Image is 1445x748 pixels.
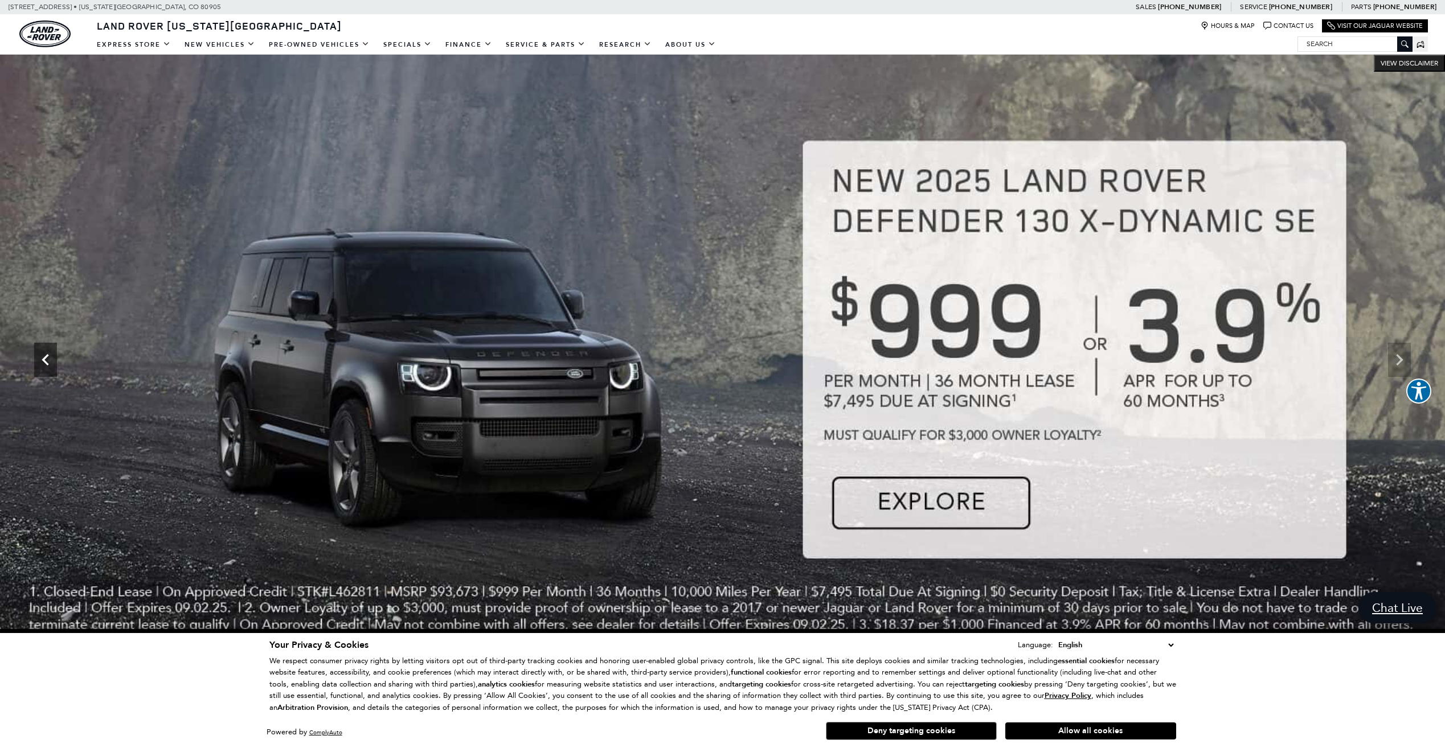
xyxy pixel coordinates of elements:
[1018,641,1053,648] div: Language:
[658,35,723,55] a: About Us
[1381,59,1438,68] span: VIEW DISCLAIMER
[1374,55,1445,72] button: VIEW DISCLAIMER
[1388,343,1411,377] div: Next
[34,343,57,377] div: Previous
[1358,592,1436,623] a: Chat Live
[965,679,1024,689] strong: targeting cookies
[592,35,658,55] a: Research
[19,20,71,47] a: land-rover
[1263,22,1313,30] a: Contact Us
[90,35,723,55] nav: Main Navigation
[9,3,221,11] a: [STREET_ADDRESS] • [US_STATE][GEOGRAPHIC_DATA], CO 80905
[1373,2,1436,11] a: [PHONE_NUMBER]
[1298,37,1412,51] input: Search
[1406,379,1431,404] button: Explore your accessibility options
[1201,22,1255,30] a: Hours & Map
[90,19,349,32] a: Land Rover [US_STATE][GEOGRAPHIC_DATA]
[309,729,342,736] a: ComplyAuto
[178,35,262,55] a: New Vehicles
[499,35,592,55] a: Service & Parts
[478,679,535,689] strong: analytics cookies
[732,679,791,689] strong: targeting cookies
[97,19,342,32] span: Land Rover [US_STATE][GEOGRAPHIC_DATA]
[1240,3,1267,11] span: Service
[376,35,439,55] a: Specials
[1269,2,1332,11] a: [PHONE_NUMBER]
[269,655,1176,714] p: We respect consumer privacy rights by letting visitors opt out of third-party tracking cookies an...
[1058,656,1115,666] strong: essential cookies
[1327,22,1423,30] a: Visit Our Jaguar Website
[1351,3,1372,11] span: Parts
[1406,379,1431,406] aside: Accessibility Help Desk
[90,35,178,55] a: EXPRESS STORE
[262,35,376,55] a: Pre-Owned Vehicles
[826,722,997,740] button: Deny targeting cookies
[269,639,369,651] span: Your Privacy & Cookies
[439,35,499,55] a: Finance
[1045,691,1091,701] u: Privacy Policy
[1158,2,1221,11] a: [PHONE_NUMBER]
[267,729,342,736] div: Powered by
[1366,600,1428,615] span: Chat Live
[1005,722,1176,739] button: Allow all cookies
[1136,3,1156,11] span: Sales
[277,702,348,713] strong: Arbitration Provision
[19,20,71,47] img: Land Rover
[1055,639,1176,651] select: Language Select
[731,667,792,677] strong: functional cookies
